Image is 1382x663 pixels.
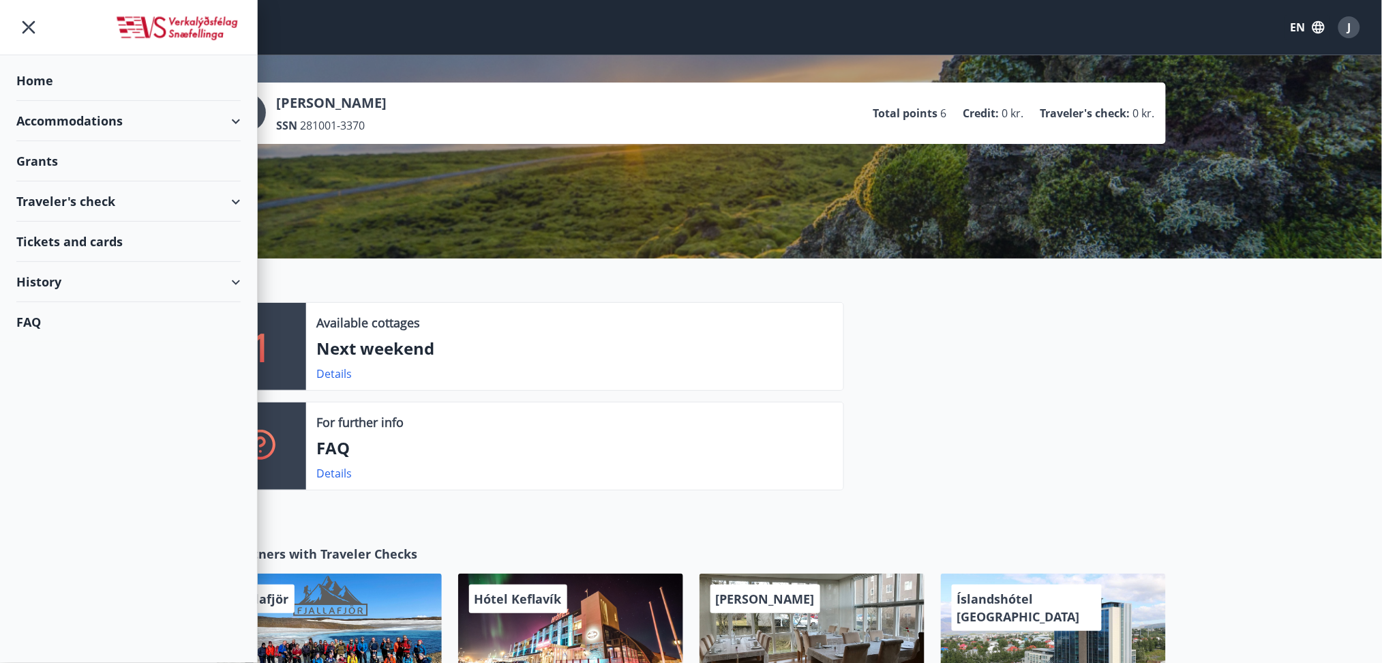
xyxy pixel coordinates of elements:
[317,437,832,460] p: FAQ
[16,181,241,222] div: Traveler's check
[16,222,241,262] div: Tickets and cards
[1348,20,1351,35] span: J
[941,106,947,121] span: 6
[301,118,365,133] span: 281001-3370
[1002,106,1024,121] span: 0 kr.
[1040,106,1130,121] p: Traveler's check :
[716,591,815,607] span: [PERSON_NAME]
[233,591,289,607] span: Fjallafjör
[16,262,241,302] div: History
[16,101,241,141] div: Accommodations
[475,591,562,607] span: Hótel Keflavík
[317,366,352,381] a: Details
[1333,11,1366,44] button: J
[233,545,418,563] span: Partners with Traveler Checks
[251,321,273,372] p: 1
[16,302,241,342] div: FAQ
[317,413,404,431] p: For further info
[317,314,421,331] p: Available cottages
[277,118,298,133] p: SSN
[277,93,387,113] p: [PERSON_NAME]
[16,141,241,181] div: Grants
[1133,106,1155,121] span: 0 kr.
[963,106,1000,121] p: Credit :
[957,591,1080,625] span: Íslandshótel [GEOGRAPHIC_DATA]
[317,337,832,360] p: Next weekend
[16,61,241,101] div: Home
[317,466,352,481] a: Details
[115,15,241,42] img: union_logo
[16,15,41,40] button: menu
[873,106,938,121] p: Total points
[1285,15,1330,40] button: EN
